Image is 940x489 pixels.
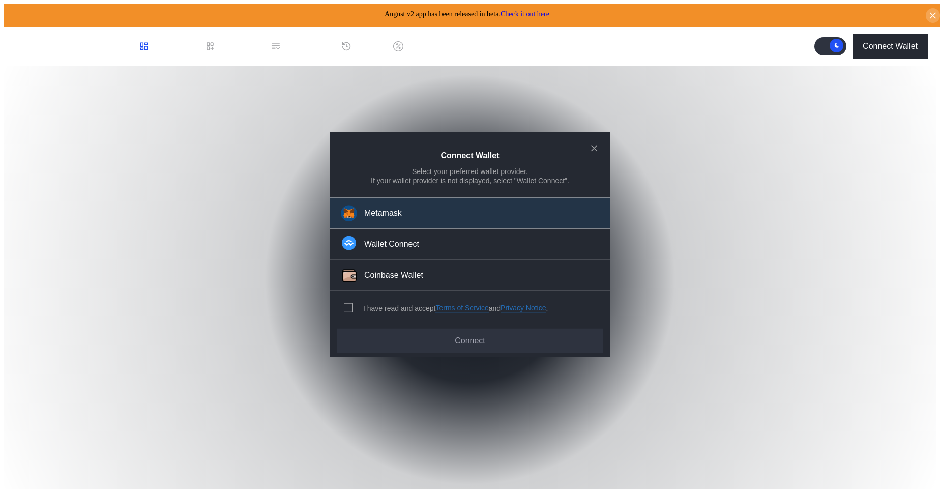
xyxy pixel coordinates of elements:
div: Permissions [285,42,329,51]
a: Privacy Notice [501,303,546,313]
h2: Connect Wallet [441,151,500,160]
span: and [489,304,501,313]
img: Coinbase Wallet [341,267,358,284]
div: If your wallet provider is not displayed, select "Wallet Connect". [371,176,569,185]
button: close modal [586,140,602,156]
div: I have read and accept . [363,303,548,313]
div: Wallet Connect [364,239,419,250]
div: History [356,42,381,51]
button: Metamask [330,197,610,229]
button: Wallet Connect [330,229,610,260]
div: Loan Book [219,42,258,51]
div: Dashboard [153,42,193,51]
button: Coinbase WalletCoinbase Wallet [330,260,610,291]
div: Discount Factors [407,42,468,51]
div: Metamask [364,208,402,219]
button: Connect [337,329,603,353]
a: Terms of Service [435,303,488,313]
div: Connect Wallet [863,42,918,51]
span: August v2 app has been released in beta. [385,10,549,18]
div: Select your preferred wallet provider. [412,167,528,176]
a: Check it out here [501,10,549,18]
div: Coinbase Wallet [364,270,423,281]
